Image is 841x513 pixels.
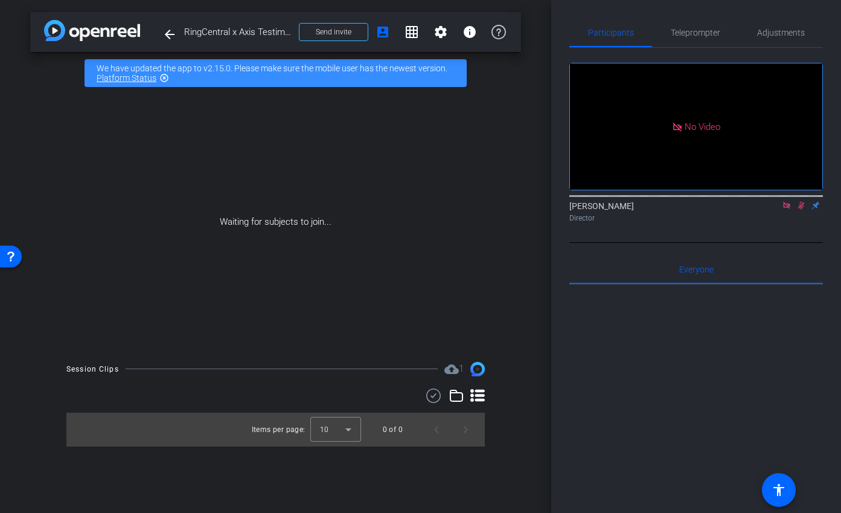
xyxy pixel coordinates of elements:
[444,362,464,376] span: Destinations for your clips
[451,415,480,444] button: Next page
[462,25,477,39] mat-icon: info
[757,28,805,37] span: Adjustments
[184,20,292,44] span: RingCentral x Axis Testimonial - [EMAIL_ADDRESS][DOMAIN_NAME]
[422,415,451,444] button: Previous page
[162,27,177,42] mat-icon: arrow_back
[159,73,169,83] mat-icon: highlight_off
[299,23,368,41] button: Send invite
[470,362,485,376] img: Session clips
[85,59,467,87] div: We have updated the app to v2.15.0. Please make sure the mobile user has the newest version.
[588,28,634,37] span: Participants
[44,20,140,41] img: app-logo
[30,94,521,350] div: Waiting for subjects to join...
[316,27,351,37] span: Send invite
[444,362,459,376] mat-icon: cloud_upload
[671,28,720,37] span: Teleprompter
[252,424,305,436] div: Items per page:
[376,25,390,39] mat-icon: account_box
[685,121,720,132] span: No Video
[569,200,823,224] div: [PERSON_NAME]
[383,424,403,436] div: 0 of 0
[433,25,448,39] mat-icon: settings
[459,363,464,374] span: 1
[405,25,419,39] mat-icon: grid_on
[772,483,786,497] mat-icon: accessibility
[569,213,823,224] div: Director
[66,363,119,375] div: Session Clips
[97,73,156,83] a: Platform Status
[679,265,714,274] span: Everyone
